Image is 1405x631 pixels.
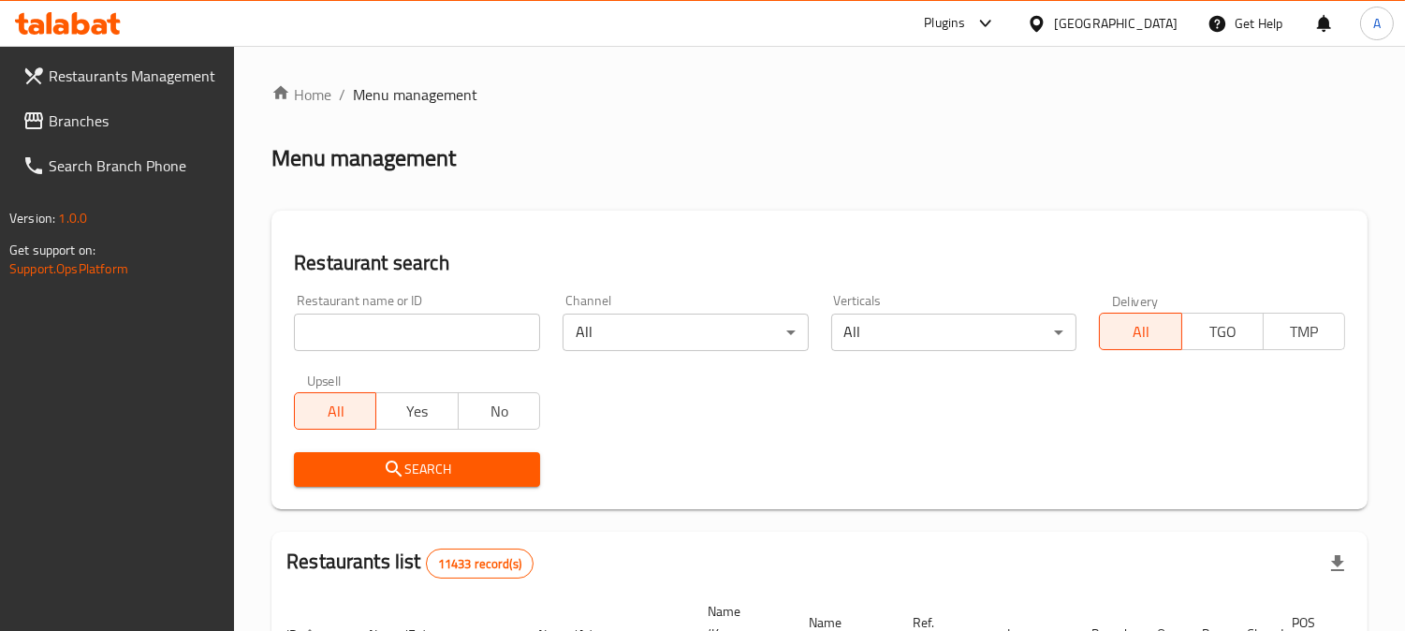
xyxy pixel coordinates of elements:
span: Version: [9,206,55,230]
input: Search for restaurant name or ID.. [294,314,540,351]
span: Restaurants Management [49,65,220,87]
div: Plugins [924,12,965,35]
div: Total records count [426,549,534,579]
span: No [466,398,533,425]
div: Export file [1315,541,1360,586]
button: All [1099,313,1181,350]
span: 1.0.0 [58,206,87,230]
nav: breadcrumb [271,83,1368,106]
button: TMP [1263,313,1345,350]
a: Home [271,83,331,106]
span: TGO [1190,318,1256,345]
span: Branches [49,110,220,132]
span: All [1107,318,1174,345]
div: [GEOGRAPHIC_DATA] [1054,13,1178,34]
a: Restaurants Management [7,53,235,98]
span: TMP [1271,318,1338,345]
h2: Menu management [271,143,456,173]
span: Yes [384,398,450,425]
h2: Restaurant search [294,249,1345,277]
button: TGO [1181,313,1264,350]
span: Search Branch Phone [49,154,220,177]
a: Support.OpsPlatform [9,257,128,281]
button: Yes [375,392,458,430]
div: All [831,314,1077,351]
span: 11433 record(s) [427,555,533,573]
span: A [1373,13,1381,34]
a: Branches [7,98,235,143]
span: Search [309,458,525,481]
a: Search Branch Phone [7,143,235,188]
button: All [294,392,376,430]
label: Upsell [307,374,342,387]
span: All [302,398,369,425]
span: Get support on: [9,238,95,262]
button: Search [294,452,540,487]
h2: Restaurants list [286,548,534,579]
button: No [458,392,540,430]
label: Delivery [1112,294,1159,307]
li: / [339,83,345,106]
div: All [563,314,809,351]
span: Menu management [353,83,477,106]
